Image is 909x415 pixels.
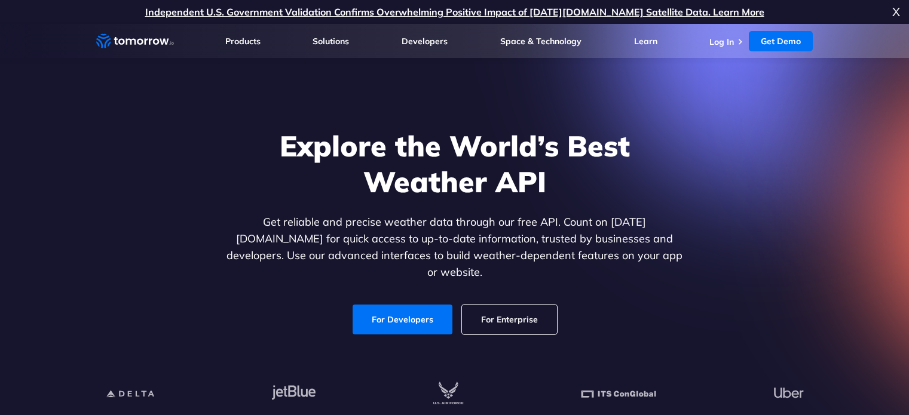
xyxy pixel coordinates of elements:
a: Developers [402,36,448,47]
p: Get reliable and precise weather data through our free API. Count on [DATE][DOMAIN_NAME] for quic... [224,214,685,281]
a: Independent U.S. Government Validation Confirms Overwhelming Positive Impact of [DATE][DOMAIN_NAM... [145,6,764,18]
a: Products [225,36,261,47]
a: For Enterprise [462,305,557,334]
a: Solutions [313,36,349,47]
a: For Developers [353,305,452,334]
a: Space & Technology [500,36,581,47]
a: Log In [709,36,734,47]
a: Learn [634,36,657,47]
a: Home link [96,32,174,50]
a: Get Demo [749,31,813,51]
h1: Explore the World’s Best Weather API [224,128,685,199]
